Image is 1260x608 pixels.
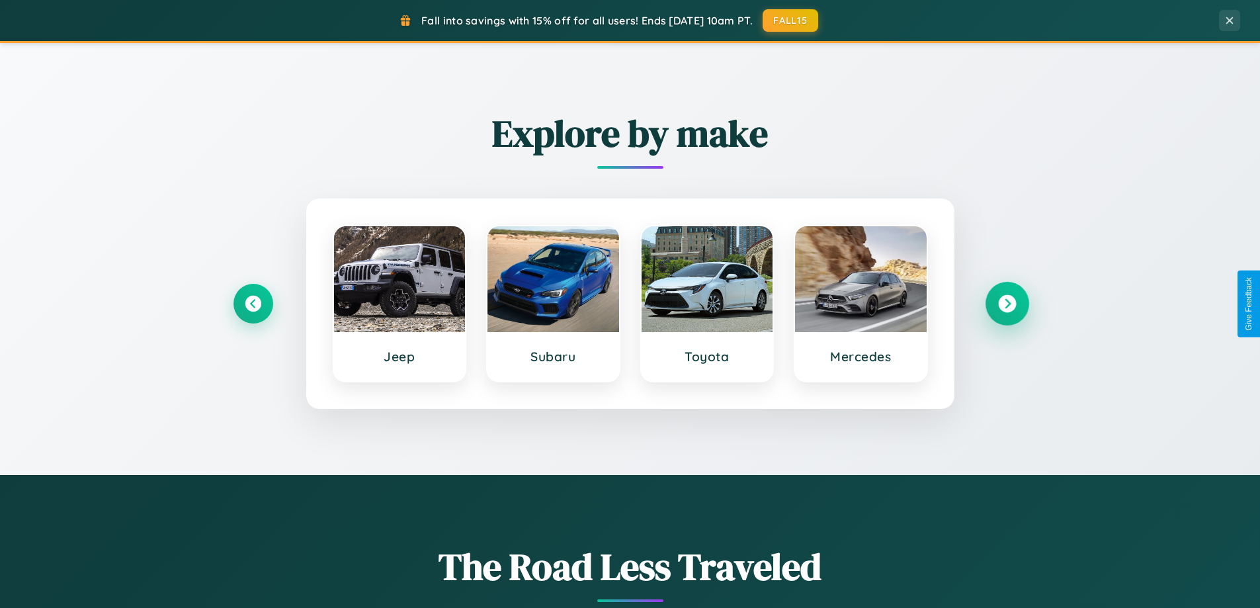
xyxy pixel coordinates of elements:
[347,349,452,365] h3: Jeep
[421,14,753,27] span: Fall into savings with 15% off for all users! Ends [DATE] 10am PT.
[233,108,1027,159] h2: Explore by make
[1244,277,1253,331] div: Give Feedback
[233,541,1027,592] h1: The Road Less Traveled
[763,9,818,32] button: FALL15
[501,349,606,365] h3: Subaru
[808,349,913,365] h3: Mercedes
[655,349,760,365] h3: Toyota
